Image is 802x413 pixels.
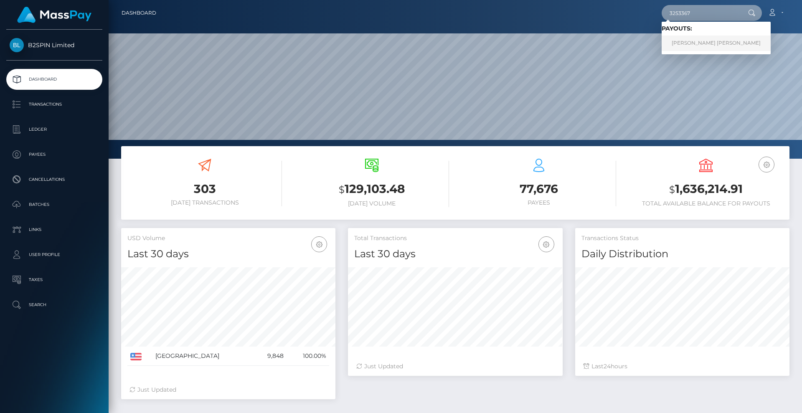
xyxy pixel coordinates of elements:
[10,98,99,111] p: Transactions
[669,184,675,195] small: $
[629,181,783,198] h3: 1,636,214.91
[354,234,556,243] h5: Total Transactions
[287,347,329,366] td: 100.00%
[10,148,99,161] p: Payees
[10,173,99,186] p: Cancellations
[662,5,740,21] input: Search...
[604,362,611,370] span: 24
[129,385,327,394] div: Just Updated
[10,223,99,236] p: Links
[122,4,156,22] a: Dashboard
[294,181,449,198] h3: 129,103.48
[152,347,254,366] td: [GEOGRAPHIC_DATA]
[581,247,783,261] h4: Daily Distribution
[10,198,99,211] p: Batches
[10,123,99,136] p: Ledger
[17,7,91,23] img: MassPay Logo
[6,194,102,215] a: Batches
[254,347,287,366] td: 9,848
[662,25,771,32] h6: Payouts:
[6,219,102,240] a: Links
[6,269,102,290] a: Taxes
[127,181,282,197] h3: 303
[130,353,142,360] img: US.png
[6,41,102,49] span: B2SPIN Limited
[6,169,102,190] a: Cancellations
[629,200,783,207] h6: Total Available Balance for Payouts
[339,184,345,195] small: $
[10,38,24,52] img: B2SPIN Limited
[6,119,102,140] a: Ledger
[354,247,556,261] h4: Last 30 days
[462,181,616,197] h3: 77,676
[10,248,99,261] p: User Profile
[127,234,329,243] h5: USD Volume
[10,274,99,286] p: Taxes
[10,73,99,86] p: Dashboard
[6,144,102,165] a: Payees
[462,199,616,206] h6: Payees
[6,294,102,315] a: Search
[127,247,329,261] h4: Last 30 days
[127,199,282,206] h6: [DATE] Transactions
[356,362,554,371] div: Just Updated
[662,35,771,51] a: [PERSON_NAME] [PERSON_NAME]
[10,299,99,311] p: Search
[294,200,449,207] h6: [DATE] Volume
[6,69,102,90] a: Dashboard
[6,94,102,115] a: Transactions
[581,234,783,243] h5: Transactions Status
[6,244,102,265] a: User Profile
[584,362,781,371] div: Last hours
